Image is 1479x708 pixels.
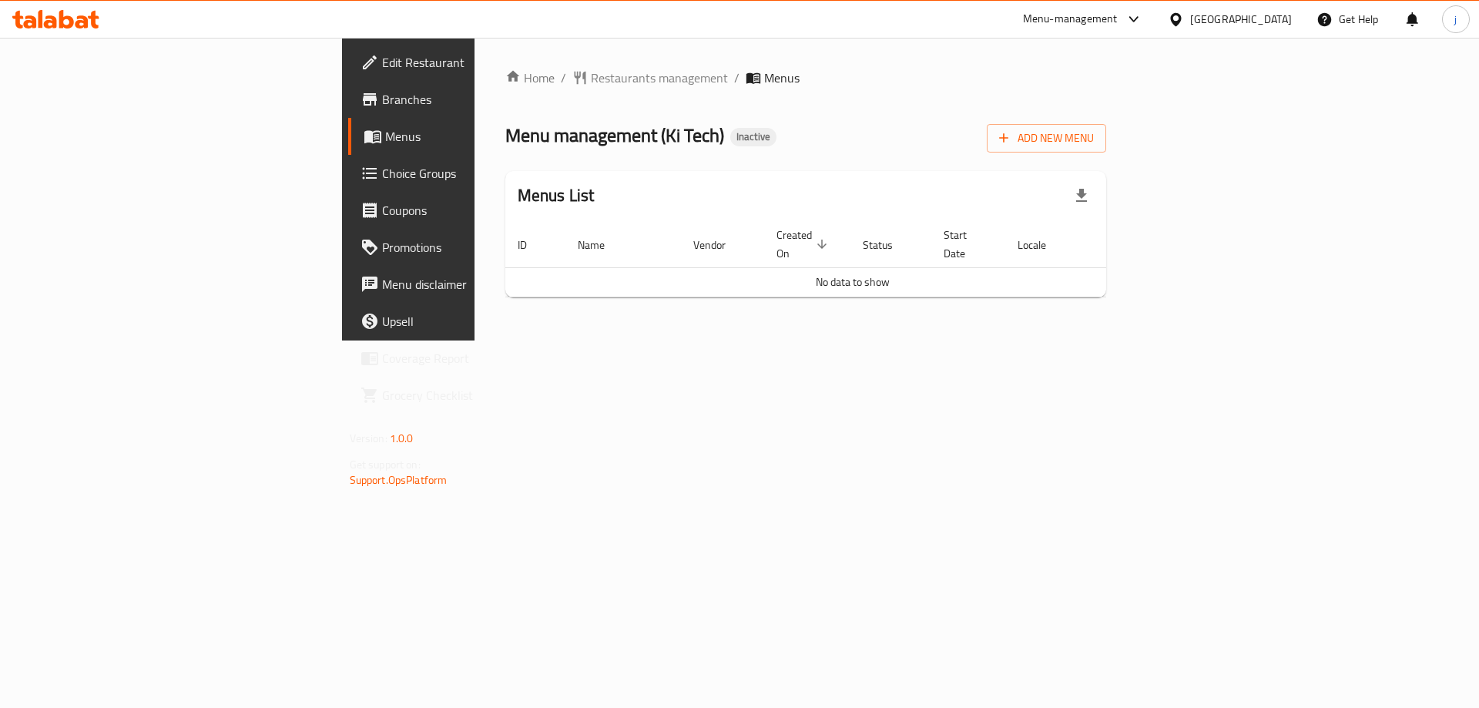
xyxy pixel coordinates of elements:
[730,128,776,146] div: Inactive
[1063,177,1100,214] div: Export file
[764,69,800,87] span: Menus
[348,155,589,192] a: Choice Groups
[734,69,739,87] li: /
[730,130,776,143] span: Inactive
[987,124,1106,153] button: Add New Menu
[390,428,414,448] span: 1.0.0
[348,229,589,266] a: Promotions
[591,69,728,87] span: Restaurants management
[382,238,577,257] span: Promotions
[382,312,577,331] span: Upsell
[348,340,589,377] a: Coverage Report
[385,127,577,146] span: Menus
[348,81,589,118] a: Branches
[505,69,1107,87] nav: breadcrumb
[578,236,625,254] span: Name
[348,303,589,340] a: Upsell
[518,184,595,207] h2: Menus List
[350,428,387,448] span: Version:
[1454,11,1457,28] span: j
[1018,236,1066,254] span: Locale
[350,455,421,475] span: Get support on:
[1085,221,1200,268] th: Actions
[776,226,832,263] span: Created On
[1023,10,1118,29] div: Menu-management
[693,236,746,254] span: Vendor
[350,470,448,490] a: Support.OpsPlatform
[382,201,577,220] span: Coupons
[382,164,577,183] span: Choice Groups
[348,44,589,81] a: Edit Restaurant
[1190,11,1292,28] div: [GEOGRAPHIC_DATA]
[382,386,577,404] span: Grocery Checklist
[382,90,577,109] span: Branches
[348,118,589,155] a: Menus
[348,266,589,303] a: Menu disclaimer
[572,69,728,87] a: Restaurants management
[382,53,577,72] span: Edit Restaurant
[348,192,589,229] a: Coupons
[518,236,547,254] span: ID
[382,349,577,367] span: Coverage Report
[348,377,589,414] a: Grocery Checklist
[382,275,577,294] span: Menu disclaimer
[944,226,987,263] span: Start Date
[863,236,913,254] span: Status
[816,272,890,292] span: No data to show
[505,221,1200,297] table: enhanced table
[505,118,724,153] span: Menu management ( Ki Tech )
[999,129,1094,148] span: Add New Menu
